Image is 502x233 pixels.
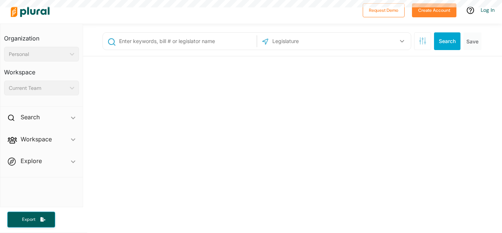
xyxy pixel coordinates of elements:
[434,32,460,50] button: Search
[363,3,405,17] button: Request Demo
[412,6,456,14] a: Create Account
[419,37,426,43] span: Search Filters
[481,7,495,13] a: Log In
[463,32,481,50] button: Save
[9,84,67,92] div: Current Team
[17,216,40,223] span: Export
[21,113,40,121] h2: Search
[7,212,55,227] button: Export
[4,61,79,78] h3: Workspace
[272,34,350,48] input: Legislature
[9,50,67,58] div: Personal
[363,6,405,14] a: Request Demo
[412,3,456,17] button: Create Account
[4,28,79,44] h3: Organization
[118,34,255,48] input: Enter keywords, bill # or legislator name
